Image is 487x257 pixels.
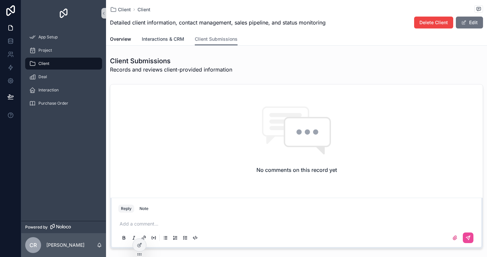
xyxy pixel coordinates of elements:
span: Overview [110,36,131,42]
span: Interactions & CRM [142,36,184,42]
a: Client [25,58,102,70]
a: Overview [110,33,131,46]
span: Interaction [38,87,59,93]
button: Delete Client [414,17,453,28]
button: Edit [456,17,483,28]
span: App Setup [38,34,58,40]
span: Records and reviews client-provided information [110,66,232,74]
span: Delete Client [419,19,448,26]
span: Project [38,48,52,53]
a: Powered by [21,221,106,233]
p: [PERSON_NAME] [46,242,84,248]
div: Note [139,206,148,211]
h1: Client Submissions [110,56,232,66]
span: Deal [38,74,47,79]
span: Client Submissions [195,36,238,42]
a: Deal [25,71,102,83]
button: Note [137,205,151,213]
span: CR [29,241,37,249]
a: Purchase Order [25,97,102,109]
span: Client [38,61,49,66]
button: Reply [118,205,134,213]
a: Interactions & CRM [142,33,184,46]
span: Detailed client information, contact management, sales pipeline, and status monitoring [110,19,326,26]
h2: No comments on this record yet [256,166,337,174]
a: Client Submissions [195,33,238,46]
span: Powered by [25,225,48,230]
div: scrollable content [21,26,106,118]
a: Client [110,6,131,13]
a: App Setup [25,31,102,43]
span: Client [118,6,131,13]
span: Purchase Order [38,101,68,106]
a: Client [137,6,150,13]
img: App logo [58,8,69,19]
a: Interaction [25,84,102,96]
a: Project [25,44,102,56]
